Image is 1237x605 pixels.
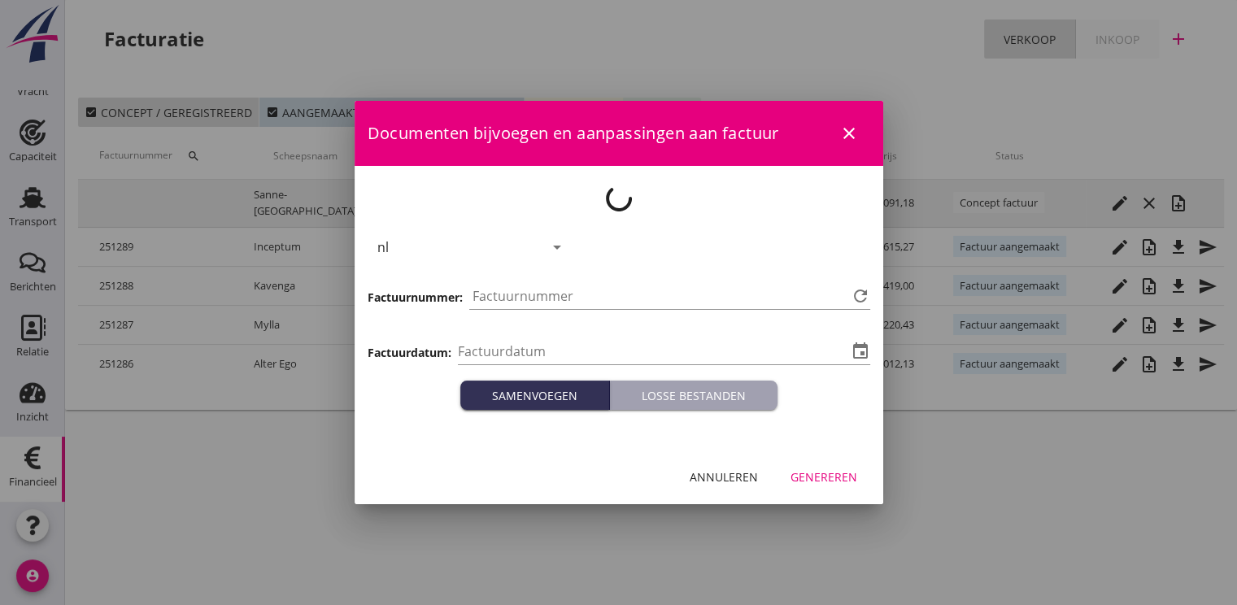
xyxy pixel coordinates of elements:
[616,387,771,404] div: Losse bestanden
[368,289,463,306] h3: Factuurnummer:
[791,468,857,485] div: Genereren
[610,381,777,410] button: Losse bestanden
[368,344,451,361] h3: Factuurdatum:
[677,462,771,491] button: Annuleren
[467,387,603,404] div: Samenvoegen
[839,124,859,143] i: close
[458,338,847,364] input: Factuurdatum
[547,237,567,257] i: arrow_drop_down
[460,381,610,410] button: Samenvoegen
[473,283,847,309] input: Factuurnummer
[690,468,758,485] div: Annuleren
[355,101,883,166] div: Documenten bijvoegen en aanpassingen aan factuur
[377,240,389,255] div: nl
[851,286,870,306] i: refresh
[777,462,870,491] button: Genereren
[851,342,870,361] i: event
